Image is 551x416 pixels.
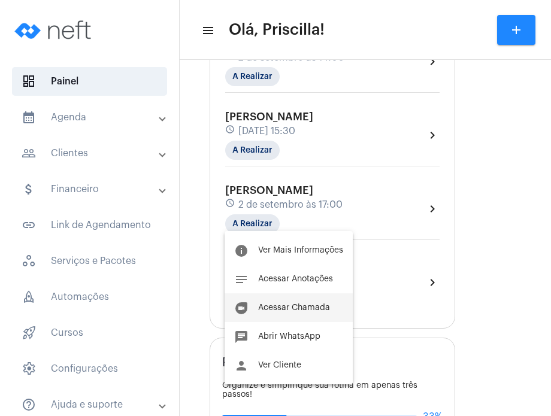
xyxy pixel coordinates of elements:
mat-icon: duo [234,301,249,315]
span: Abrir WhatsApp [258,332,320,341]
mat-icon: info [234,244,249,258]
mat-icon: notes [234,272,249,287]
span: Acessar Chamada [258,303,330,312]
mat-icon: person [234,359,249,373]
span: Acessar Anotações [258,275,333,283]
span: Ver Mais Informações [258,246,343,254]
mat-icon: chat [234,330,249,344]
span: Ver Cliente [258,361,301,369]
